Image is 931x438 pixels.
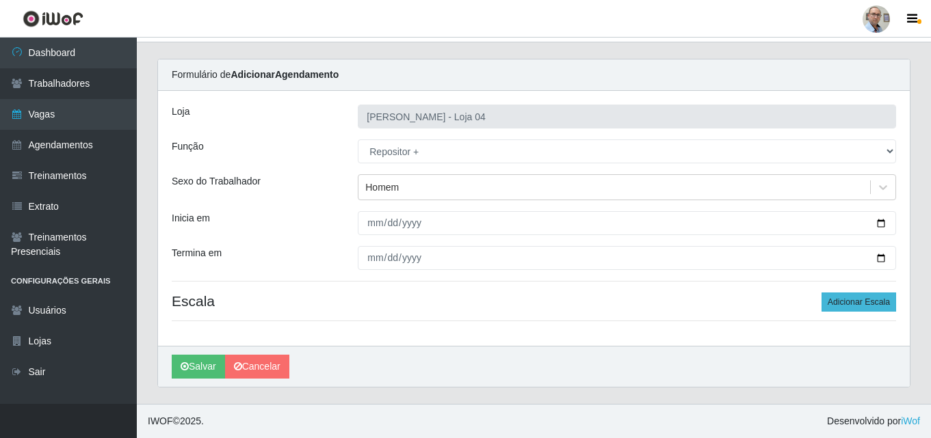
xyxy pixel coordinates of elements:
[172,139,204,154] label: Função
[358,211,896,235] input: 00/00/0000
[172,174,261,189] label: Sexo do Trabalhador
[172,105,189,119] label: Loja
[225,355,289,379] a: Cancelar
[172,292,896,310] h4: Escala
[231,69,339,80] strong: Adicionar Agendamento
[822,292,896,312] button: Adicionar Escala
[23,10,83,27] img: CoreUI Logo
[365,180,399,195] div: Homem
[158,59,910,91] div: Formulário de
[172,211,210,225] label: Inicia em
[172,246,222,260] label: Termina em
[148,414,204,428] span: © 2025 .
[827,414,920,428] span: Desenvolvido por
[901,415,920,426] a: iWof
[172,355,225,379] button: Salvar
[358,246,896,270] input: 00/00/0000
[148,415,173,426] span: IWOF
